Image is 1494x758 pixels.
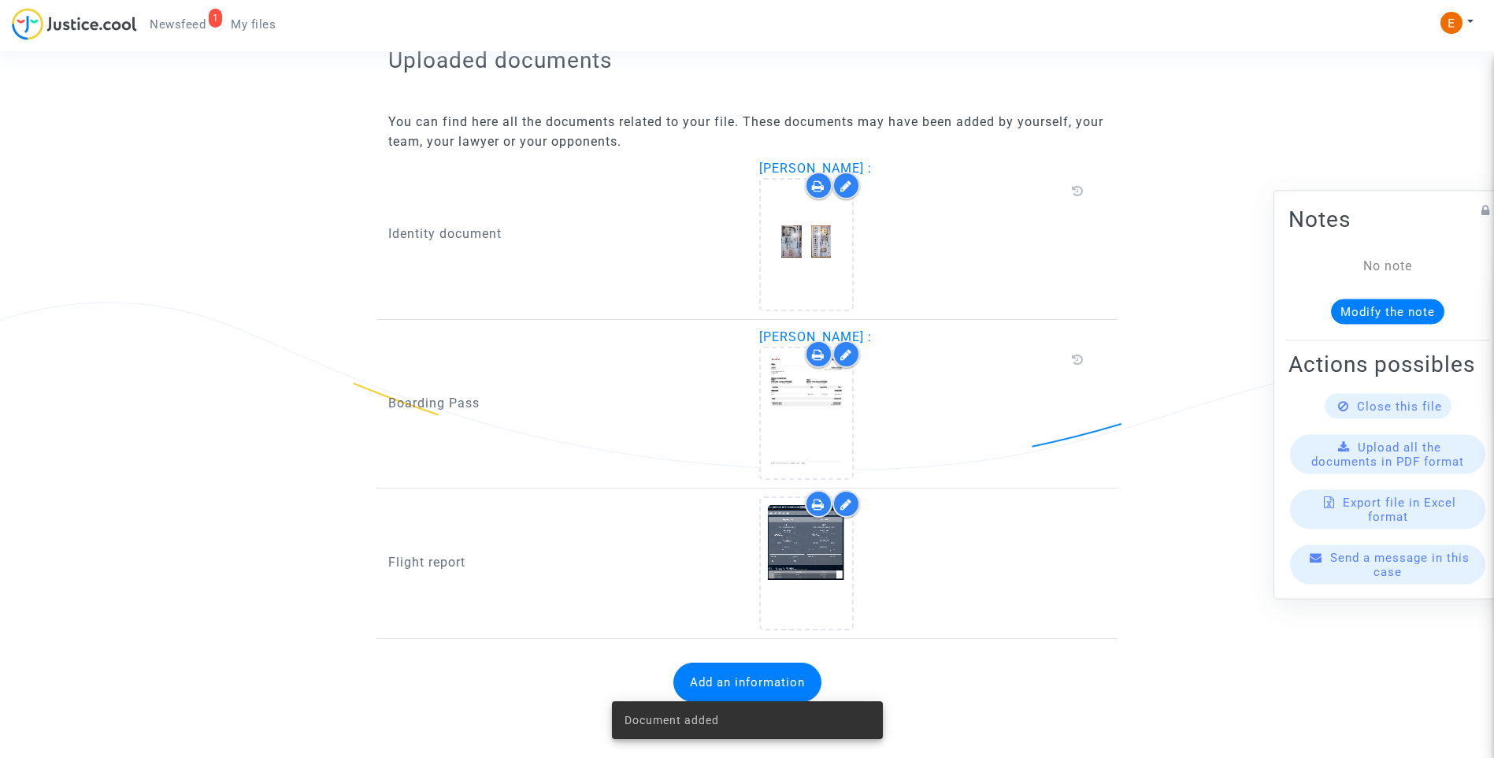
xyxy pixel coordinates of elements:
a: My files [218,13,288,36]
span: [PERSON_NAME] : [759,161,872,176]
img: jc-logo.svg [12,8,137,40]
p: Boarding Pass [388,393,736,413]
h2: Actions possibles [1288,351,1487,378]
span: You can find here all the documents related to your file. These documents may have been added by ... [388,114,1103,149]
p: Flight report [388,552,736,572]
h2: Notes [1288,206,1487,233]
h2: Uploaded documents [388,46,1106,74]
span: [PERSON_NAME] : [759,329,872,344]
span: My files [231,17,276,32]
div: 1 [209,9,223,28]
span: Document added [625,712,719,728]
div: No note [1312,257,1463,276]
span: Export file in Excel format [1343,496,1456,524]
button: Modify the note [1331,299,1444,325]
p: Identity document [388,224,736,243]
span: Newsfeed [150,17,206,32]
span: Close this file [1357,399,1442,414]
img: ACg8ocIeiFvHKe4dA5oeRFd_CiCnuxWUEc1A2wYhRJE3TTWt=s96-c [1440,12,1462,34]
button: Add an information [673,663,821,702]
span: Send a message in this case [1330,551,1470,579]
a: 1Newsfeed [137,13,218,36]
span: Upload all the documents in PDF format [1311,440,1464,469]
